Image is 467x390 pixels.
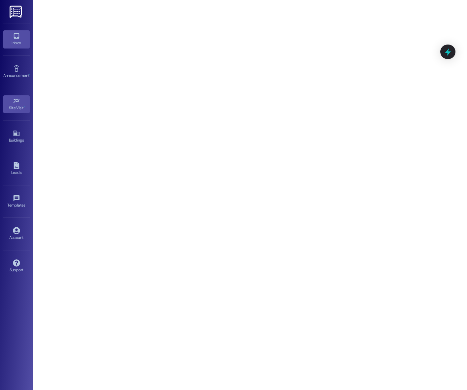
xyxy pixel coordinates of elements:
a: Account [3,225,30,243]
a: Support [3,257,30,275]
span: • [29,72,30,77]
a: Inbox [3,30,30,48]
img: ResiDesk Logo [10,6,23,18]
a: Buildings [3,128,30,146]
a: Site Visit • [3,95,30,113]
a: Leads [3,160,30,178]
span: • [25,202,26,207]
span: • [24,105,25,109]
a: Templates • [3,193,30,211]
